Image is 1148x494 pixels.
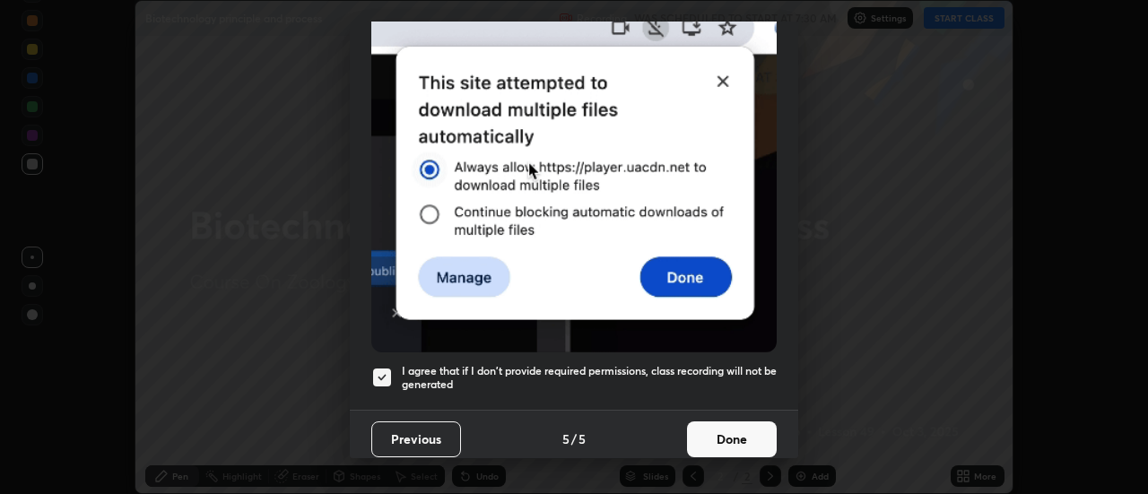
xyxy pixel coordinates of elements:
[562,429,570,448] h4: 5
[571,429,577,448] h4: /
[687,421,777,457] button: Done
[371,421,461,457] button: Previous
[402,364,777,392] h5: I agree that if I don't provide required permissions, class recording will not be generated
[578,429,586,448] h4: 5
